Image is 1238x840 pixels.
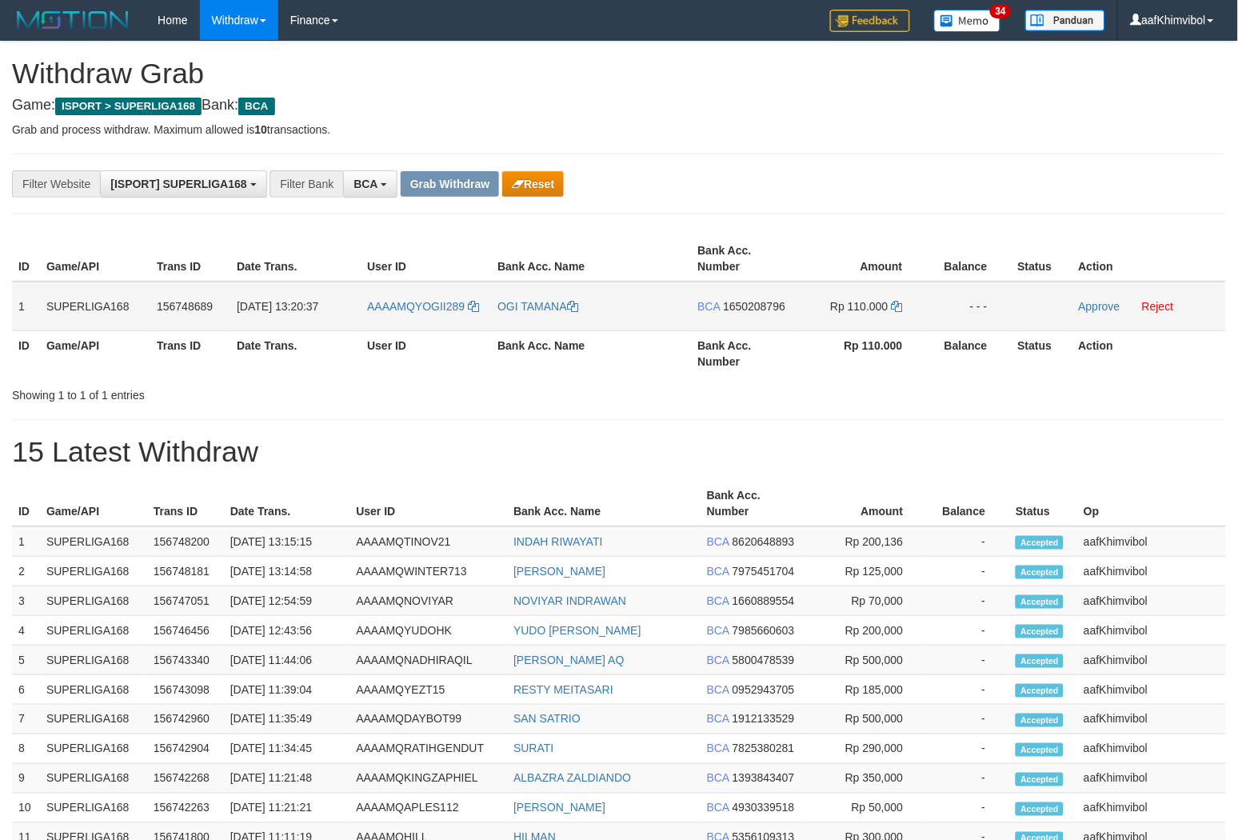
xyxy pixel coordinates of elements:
[147,557,224,586] td: 156748181
[150,330,230,376] th: Trans ID
[805,586,928,616] td: Rp 70,000
[927,616,1009,646] td: -
[927,282,1012,331] td: - - -
[733,535,795,548] span: Copy 8620648893 to clipboard
[707,594,729,607] span: BCA
[349,764,507,794] td: AAAAMQKINGZAPHIEL
[147,705,224,734] td: 156742960
[224,734,350,764] td: [DATE] 11:34:45
[733,683,795,696] span: Copy 0952943705 to clipboard
[805,616,928,646] td: Rp 200,000
[1016,595,1064,609] span: Accepted
[12,58,1226,90] h1: Withdraw Grab
[723,300,785,313] span: Copy 1650208796 to clipboard
[349,675,507,705] td: AAAAMQYEZT15
[830,10,910,32] img: Feedback.jpg
[927,764,1009,794] td: -
[1016,743,1064,757] span: Accepted
[224,794,350,823] td: [DATE] 11:21:21
[707,535,729,548] span: BCA
[349,705,507,734] td: AAAAMQDAYBOT99
[491,330,691,376] th: Bank Acc. Name
[1077,764,1226,794] td: aafKhimvibol
[40,481,147,526] th: Game/API
[1142,300,1174,313] a: Reject
[513,802,605,814] a: [PERSON_NAME]
[12,526,40,557] td: 1
[892,300,903,313] a: Copy 110000 to clipboard
[12,646,40,675] td: 5
[224,675,350,705] td: [DATE] 11:39:04
[401,171,499,197] button: Grab Withdraw
[238,98,274,115] span: BCA
[40,330,150,376] th: Game/API
[40,705,147,734] td: SUPERLIGA168
[12,330,40,376] th: ID
[12,236,40,282] th: ID
[927,236,1012,282] th: Balance
[343,170,397,198] button: BCA
[110,178,246,190] span: [ISPORT] SUPERLIGA168
[927,675,1009,705] td: -
[733,565,795,578] span: Copy 7975451704 to clipboard
[733,713,795,726] span: Copy 1912133529 to clipboard
[707,713,729,726] span: BCA
[513,535,602,548] a: INDAH RIWAYATI
[805,557,928,586] td: Rp 125,000
[40,526,147,557] td: SUPERLIGA168
[502,171,564,197] button: Reset
[224,646,350,675] td: [DATE] 11:44:06
[1077,646,1226,675] td: aafKhimvibol
[40,236,150,282] th: Game/API
[1079,300,1120,313] a: Approve
[1016,802,1064,816] span: Accepted
[1072,236,1226,282] th: Action
[237,300,318,313] span: [DATE] 13:20:37
[507,481,701,526] th: Bank Acc. Name
[12,764,40,794] td: 9
[147,764,224,794] td: 156742268
[147,734,224,764] td: 156742904
[40,282,150,331] td: SUPERLIGA168
[799,236,927,282] th: Amount
[361,330,491,376] th: User ID
[707,742,729,755] span: BCA
[224,764,350,794] td: [DATE] 11:21:48
[805,675,928,705] td: Rp 185,000
[12,381,504,403] div: Showing 1 to 1 of 1 entries
[1077,705,1226,734] td: aafKhimvibol
[733,594,795,607] span: Copy 1660889554 to clipboard
[147,675,224,705] td: 156743098
[1016,536,1064,550] span: Accepted
[349,794,507,823] td: AAAAMQAPLES112
[692,330,799,376] th: Bank Acc. Number
[927,646,1009,675] td: -
[55,98,202,115] span: ISPORT > SUPERLIGA168
[1012,236,1072,282] th: Status
[224,616,350,646] td: [DATE] 12:43:56
[353,178,377,190] span: BCA
[349,586,507,616] td: AAAAMQNOVIYAR
[12,8,134,32] img: MOTION_logo.png
[1016,625,1064,638] span: Accepted
[224,526,350,557] td: [DATE] 13:15:15
[12,481,40,526] th: ID
[733,742,795,755] span: Copy 7825380281 to clipboard
[805,705,928,734] td: Rp 500,000
[701,481,805,526] th: Bank Acc. Number
[733,624,795,637] span: Copy 7985660603 to clipboard
[367,300,479,313] a: AAAAMQYOGII289
[349,734,507,764] td: AAAAMQRATIHGENDUT
[349,646,507,675] td: AAAAMQNADHIRAQIL
[805,646,928,675] td: Rp 500,000
[40,794,147,823] td: SUPERLIGA168
[990,4,1012,18] span: 34
[12,586,40,616] td: 3
[707,802,729,814] span: BCA
[1012,330,1072,376] th: Status
[805,526,928,557] td: Rp 200,136
[927,330,1012,376] th: Balance
[349,481,507,526] th: User ID
[513,594,626,607] a: NOVIYAR INDRAWAN
[349,616,507,646] td: AAAAMQYUDOHK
